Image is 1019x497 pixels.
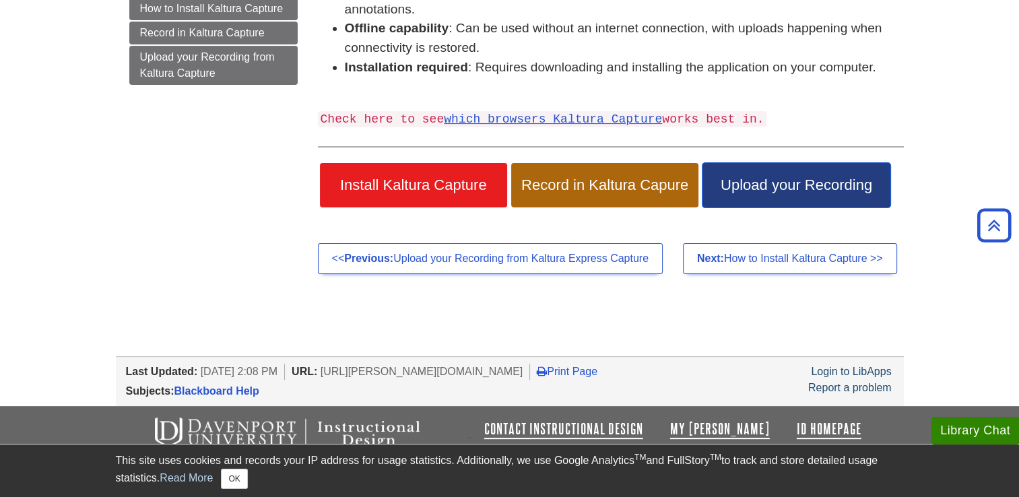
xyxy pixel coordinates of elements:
a: <<Previous:Upload your Recording from Kaltura Express Capture [318,243,663,274]
a: Blackboard Help [174,385,259,397]
a: Record in Kaltura Capture [129,22,298,44]
button: Close [221,469,247,489]
a: Back to Top [973,216,1016,234]
strong: Installation required [345,60,468,74]
a: Contact Instructional Design [484,421,643,437]
img: Davenport University Instructional Design [144,416,467,450]
a: Next:How to Install Kaltura Capture >> [683,243,897,274]
li: : Requires downloading and installing the application on your computer. [345,58,904,77]
span: Install Kaltura Capture [330,176,497,194]
span: URL: [292,366,317,377]
a: Read More [160,472,213,484]
i: Print Page [537,366,547,376]
sup: TM [634,453,646,462]
a: My [PERSON_NAME] [670,421,770,437]
span: [DATE] 2:08 PM [201,366,277,377]
span: Upload your Recording [713,176,880,194]
span: Record in Kaltura Capure [521,176,688,194]
a: Login to LibApps [811,366,891,377]
span: [URL][PERSON_NAME][DOMAIN_NAME] [321,366,523,377]
button: Library Chat [931,417,1019,444]
a: ID Homepage [797,421,861,437]
a: which browsers Kaltura Capture [444,112,662,126]
a: Upload your Recording from Kaltura Capture [129,46,298,85]
a: Record in Kaltura Capure [511,163,698,207]
a: Upload your Recording [702,163,890,207]
sup: TM [710,453,721,462]
div: This site uses cookies and records your IP address for usage statistics. Additionally, we use Goo... [116,453,904,489]
span: Last Updated: [126,366,198,377]
a: Print Page [537,366,597,377]
strong: Offline capability [345,21,449,35]
a: Install Kaltura Capture [320,163,507,207]
a: Report a problem [808,382,892,393]
code: Check here to see works best in. [318,111,767,127]
span: Subjects: [126,385,174,397]
li: : Can be used without an internet connection, with uploads happening when connectivity is restored. [345,19,904,58]
strong: Next: [697,253,724,264]
strong: Previous: [344,253,393,264]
